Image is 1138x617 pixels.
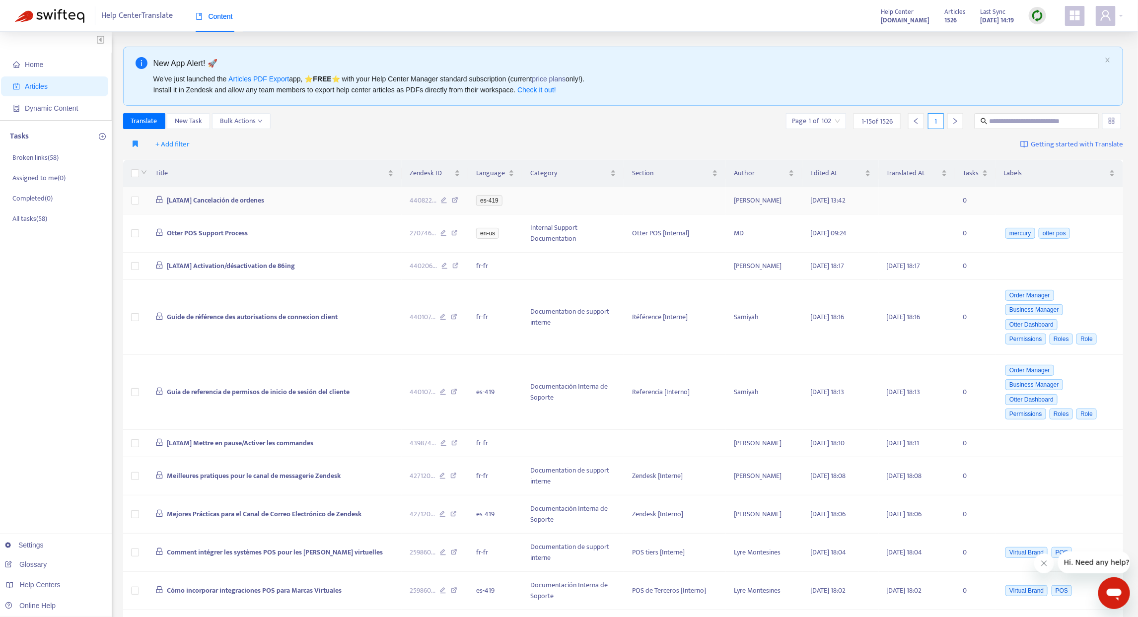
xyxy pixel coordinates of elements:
span: [DATE] 18:16 [887,311,921,323]
td: 0 [955,457,996,495]
span: Tasks [963,168,980,179]
span: Content [196,12,233,20]
span: lock [155,312,163,320]
span: lock [155,387,163,395]
div: We've just launched the app, ⭐ ⭐️ with your Help Center Manager standard subscription (current on... [153,73,1101,95]
td: Documentation de support interne [522,280,624,355]
span: plus-circle [99,133,106,140]
span: [DATE] 18:04 [887,547,923,558]
span: Meilleures pratiques pour le canal de messagerie Zendesk [167,470,341,481]
td: Documentación Interna de Soporte [522,495,624,534]
span: Virtual Brand [1005,585,1048,596]
td: 0 [955,187,996,214]
td: 0 [955,355,996,430]
td: 0 [955,214,996,253]
span: container [13,105,20,112]
td: [PERSON_NAME] [726,495,802,534]
span: Business Manager [1005,304,1063,315]
td: Référence [Interne] [624,280,726,355]
span: Zendesk ID [410,168,452,179]
p: Assigned to me ( 0 ) [12,173,66,183]
td: 0 [955,534,996,572]
span: [DATE] 09:24 [810,227,847,239]
span: lock [155,471,163,479]
span: lock [155,509,163,517]
td: [PERSON_NAME] [726,457,802,495]
span: down [258,119,263,124]
span: Order Manager [1005,365,1054,376]
span: Title [155,168,386,179]
span: mercury [1005,228,1035,239]
td: 0 [955,253,996,280]
span: [DATE] 18:11 [887,437,920,449]
p: Broken links ( 58 ) [12,152,59,163]
a: Check it out! [517,86,556,94]
td: Internal Support Documentation [522,214,624,253]
span: 427120 ... [410,509,435,520]
span: lock [155,261,163,269]
div: 1 [928,113,944,129]
span: 440107 ... [410,387,435,398]
span: POS [1052,585,1072,596]
span: [DATE] 18:04 [810,547,846,558]
iframe: Close message [1034,553,1054,573]
span: [DATE] 18:02 [810,585,846,596]
span: Mejores Prácticas para el Canal de Correo Electrónico de Zendesk [167,508,361,520]
td: [PERSON_NAME] [726,187,802,214]
a: Articles PDF Export [228,75,289,83]
th: Translated At [879,160,955,187]
span: [LATAM] Cancelación de ordenes [167,195,264,206]
span: Articles [25,82,48,90]
span: Translate [131,116,157,127]
span: Getting started with Translate [1031,139,1123,150]
th: Title [147,160,402,187]
span: [DATE] 18:06 [887,508,922,520]
a: Getting started with Translate [1020,137,1123,152]
th: Language [468,160,522,187]
p: All tasks ( 58 ) [12,213,47,224]
span: Otter POS Support Process [167,227,248,239]
iframe: Button to launch messaging window [1098,577,1130,609]
td: POS de Terceros [Interno] [624,572,726,610]
span: 1 - 15 of 1526 [861,116,893,127]
span: right [952,118,959,125]
td: [PERSON_NAME] [726,253,802,280]
span: Category [530,168,608,179]
span: book [196,13,203,20]
span: [DATE] 18:06 [810,508,846,520]
span: Cómo incorporar integraciones POS para Marcas Virtuales [167,585,342,596]
td: Documentación Interna de Soporte [522,572,624,610]
td: Lyre Montesines [726,572,802,610]
span: Business Manager [1005,379,1063,390]
span: 440822 ... [410,195,436,206]
td: fr-fr [468,430,522,457]
th: Labels [996,160,1123,187]
a: [DOMAIN_NAME] [881,14,929,26]
span: Guía de referencia de permisos de inicio de sesión del cliente [167,386,350,398]
span: 270746 ... [410,228,436,239]
span: Translated At [887,168,939,179]
span: Author [734,168,786,179]
button: Translate [123,113,165,129]
span: account-book [13,83,20,90]
span: [LATAM] Mettre en pause/Activer les commandes [167,437,313,449]
iframe: Message from company [1058,551,1130,573]
b: FREE [313,75,331,83]
strong: [DATE] 14:19 [980,15,1014,26]
span: Section [632,168,710,179]
span: Permissions [1005,409,1046,419]
td: fr-fr [468,534,522,572]
span: appstore [1069,9,1081,21]
button: close [1105,57,1111,64]
span: Language [476,168,506,179]
span: POS [1052,547,1072,558]
span: [DATE] 18:17 [810,260,844,272]
td: es-419 [468,355,522,430]
span: home [13,61,20,68]
td: [PERSON_NAME] [726,430,802,457]
span: [DATE] 18:08 [887,470,922,481]
span: info-circle [136,57,147,69]
td: Samiyah [726,355,802,430]
th: Edited At [802,160,879,187]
